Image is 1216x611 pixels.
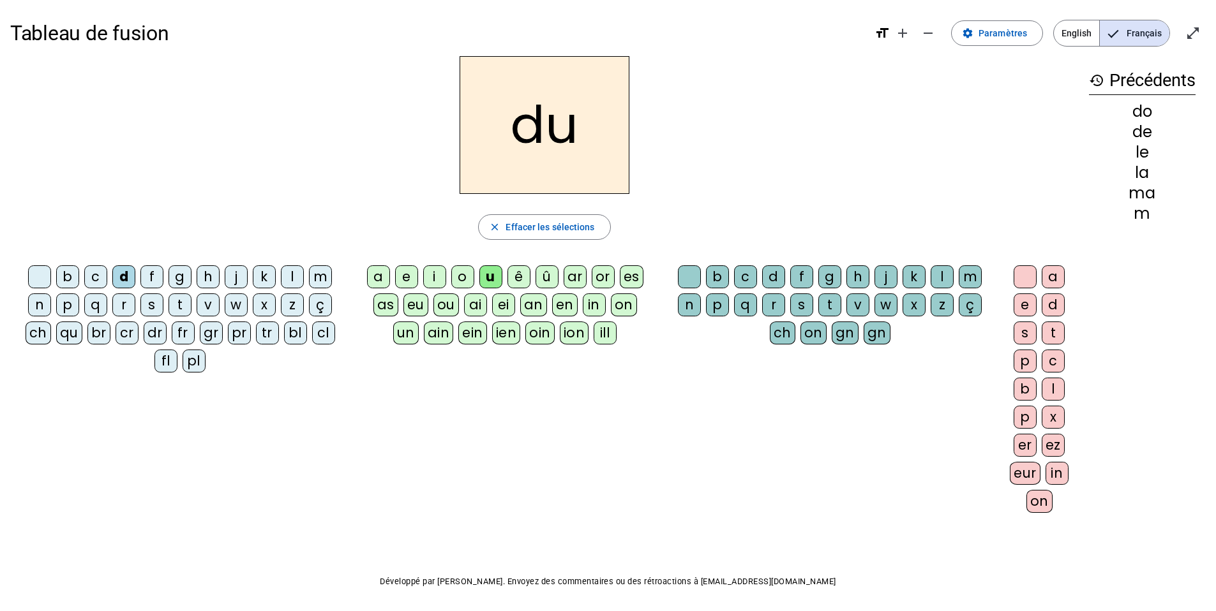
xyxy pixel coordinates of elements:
div: n [28,293,51,316]
div: g [818,265,841,288]
div: f [140,265,163,288]
div: s [140,293,163,316]
div: t [169,293,191,316]
div: u [479,265,502,288]
div: h [197,265,220,288]
div: e [395,265,418,288]
span: Français [1100,20,1169,46]
div: cl [312,321,335,344]
div: d [762,265,785,288]
div: q [84,293,107,316]
button: Paramètres [951,20,1043,46]
div: r [112,293,135,316]
div: pl [183,350,206,372]
div: m [959,265,982,288]
div: on [800,321,827,344]
div: p [706,293,729,316]
div: c [1042,350,1065,372]
span: Effacer les sélections [506,219,594,235]
p: Développé par [PERSON_NAME]. Envoyez des commentaires ou des rétroactions à [EMAIL_ADDRESS][DOMAI... [10,574,1206,589]
div: m [1089,206,1196,221]
div: ez [1042,434,1065,457]
div: d [112,265,135,288]
div: l [281,265,304,288]
div: b [1014,378,1037,401]
div: t [818,293,841,316]
div: dr [144,321,167,344]
div: q [734,293,757,316]
div: ai [464,293,487,316]
mat-icon: open_in_full [1185,26,1201,41]
div: eu [403,293,428,316]
div: b [706,265,729,288]
div: de [1089,124,1196,140]
mat-icon: settings [962,27,973,39]
div: x [903,293,926,316]
div: ch [26,321,51,344]
div: a [367,265,390,288]
div: p [56,293,79,316]
div: on [611,293,637,316]
div: bl [284,321,307,344]
div: pr [228,321,251,344]
div: as [373,293,398,316]
div: i [423,265,446,288]
div: on [1026,490,1053,513]
div: û [536,265,559,288]
div: un [393,321,419,344]
div: k [253,265,276,288]
div: p [1014,350,1037,372]
div: k [903,265,926,288]
mat-icon: add [895,26,910,41]
div: oin [525,321,555,344]
div: c [734,265,757,288]
div: c [84,265,107,288]
div: ain [424,321,454,344]
div: en [552,293,578,316]
div: ê [507,265,530,288]
div: w [874,293,897,316]
div: x [1042,406,1065,429]
button: Diminuer la taille de la police [915,20,941,46]
div: d [1042,293,1065,316]
div: or [592,265,615,288]
div: m [309,265,332,288]
div: s [790,293,813,316]
div: x [253,293,276,316]
div: gn [832,321,859,344]
div: b [56,265,79,288]
div: eur [1010,462,1040,485]
div: v [197,293,220,316]
div: ç [309,293,332,316]
div: t [1042,321,1065,344]
button: Effacer les sélections [478,214,610,240]
div: ma [1089,186,1196,201]
div: ion [560,321,589,344]
div: gr [200,321,223,344]
div: in [1046,462,1069,485]
div: r [762,293,785,316]
div: er [1014,434,1037,457]
div: l [1042,378,1065,401]
div: ein [458,321,487,344]
div: z [931,293,954,316]
div: e [1014,293,1037,316]
div: tr [256,321,279,344]
div: ar [564,265,587,288]
div: s [1014,321,1037,344]
div: an [520,293,547,316]
mat-icon: format_size [874,26,890,41]
div: p [1014,406,1037,429]
span: Paramètres [979,26,1027,41]
div: j [225,265,248,288]
div: fr [172,321,195,344]
div: ill [594,321,617,344]
div: br [87,321,110,344]
div: f [790,265,813,288]
mat-icon: remove [920,26,936,41]
button: Entrer en plein écran [1180,20,1206,46]
mat-button-toggle-group: Language selection [1053,20,1170,47]
div: le [1089,145,1196,160]
div: la [1089,165,1196,180]
div: ien [492,321,521,344]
